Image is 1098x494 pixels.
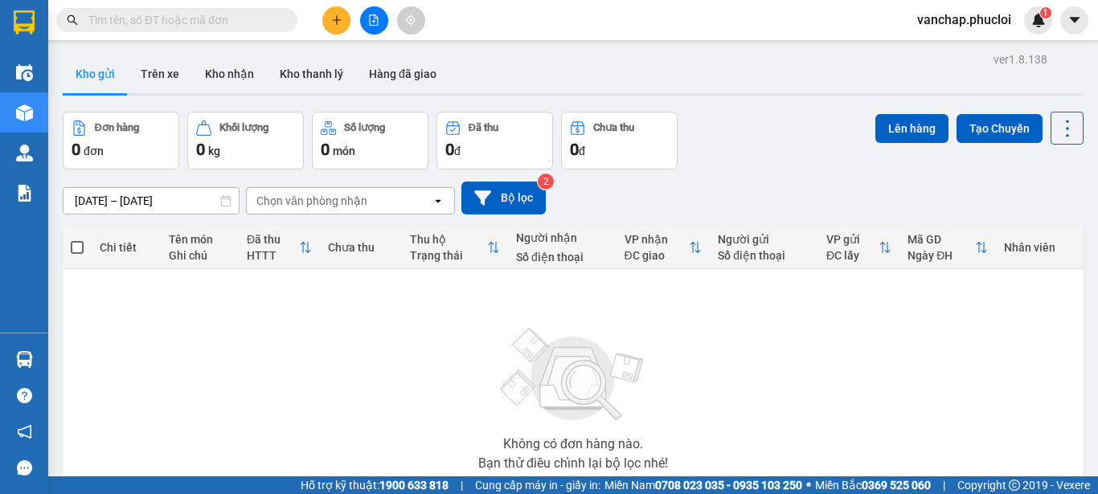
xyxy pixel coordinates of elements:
[1067,13,1082,27] span: caret-down
[321,140,330,159] span: 0
[1060,6,1088,35] button: caret-down
[655,479,802,492] strong: 0708 023 035 - 0935 103 250
[469,122,498,133] div: Đã thu
[333,145,355,157] span: món
[84,145,104,157] span: đơn
[72,140,80,159] span: 0
[432,194,445,207] svg: open
[904,10,1024,30] span: vanchap.phucloi
[718,249,810,262] div: Số điện thoại
[312,112,428,169] button: Số lượng0món
[67,14,78,26] span: search
[625,249,690,262] div: ĐC giao
[63,112,179,169] button: Đơn hàng0đơn
[493,319,653,431] img: svg+xml;base64,PHN2ZyBjbGFzcz0ibGlzdC1wbHVnX19zdmciIHhtbG5zPSJodHRwOi8vd3d3LnczLm9yZy8yMDAwL3N2Zy...
[16,145,33,161] img: warehouse-icon
[192,55,267,93] button: Kho nhận
[169,233,231,246] div: Tên món
[16,185,33,202] img: solution-icon
[196,140,205,159] span: 0
[410,249,487,262] div: Trạng thái
[461,182,546,214] button: Bộ lọc
[994,51,1047,68] div: ver 1.8.138
[356,55,449,93] button: Hàng đã giao
[256,193,367,209] div: Chọn văn phòng nhận
[63,55,128,93] button: Kho gửi
[826,249,879,262] div: ĐC lấy
[538,174,554,190] sup: 2
[17,424,32,439] span: notification
[617,227,711,269] th: Toggle SortBy
[503,438,643,451] div: Không có đơn hàng nào.
[625,233,690,246] div: VP nhận
[405,14,416,26] span: aim
[331,14,342,26] span: plus
[561,112,678,169] button: Chưa thu0đ
[875,114,948,143] button: Lên hàng
[454,145,461,157] span: đ
[1043,7,1048,18] span: 1
[187,112,304,169] button: Khối lượng0kg
[718,233,810,246] div: Người gửi
[907,249,975,262] div: Ngày ĐH
[516,251,608,263] div: Số điện thoại
[593,122,634,133] div: Chưa thu
[862,479,931,492] strong: 0369 525 060
[943,476,945,494] span: |
[100,241,153,254] div: Chi tiết
[16,104,33,121] img: warehouse-icon
[579,145,585,157] span: đ
[88,11,278,29] input: Tìm tên, số ĐT hoặc mã đơn
[16,64,33,81] img: warehouse-icon
[95,122,139,133] div: Đơn hàng
[826,233,879,246] div: VP gửi
[247,249,299,262] div: HTTT
[267,55,356,93] button: Kho thanh lý
[445,140,454,159] span: 0
[1004,241,1075,254] div: Nhân viên
[17,388,32,403] span: question-circle
[360,6,388,35] button: file-add
[17,460,32,476] span: message
[14,10,35,35] img: logo-vxr
[328,241,393,254] div: Chưa thu
[461,476,463,494] span: |
[208,145,220,157] span: kg
[806,482,811,488] span: ⚪️
[815,476,931,494] span: Miền Bắc
[570,140,579,159] span: 0
[1031,13,1046,27] img: icon-new-feature
[301,476,449,494] span: Hỗ trợ kỹ thuật:
[128,55,192,93] button: Trên xe
[16,351,33,368] img: warehouse-icon
[239,227,320,269] th: Toggle SortBy
[344,122,385,133] div: Số lượng
[475,476,600,494] span: Cung cấp máy in - giấy in:
[478,457,668,470] div: Bạn thử điều chỉnh lại bộ lọc nhé!
[516,231,608,244] div: Người nhận
[397,6,425,35] button: aim
[907,233,975,246] div: Mã GD
[322,6,350,35] button: plus
[247,233,299,246] div: Đã thu
[219,122,268,133] div: Khối lượng
[1009,480,1020,491] span: copyright
[604,476,802,494] span: Miền Nam
[957,114,1043,143] button: Tạo Chuyến
[899,227,996,269] th: Toggle SortBy
[368,14,379,26] span: file-add
[436,112,553,169] button: Đã thu0đ
[64,188,239,214] input: Select a date range.
[379,479,449,492] strong: 1900 633 818
[169,249,231,262] div: Ghi chú
[402,227,508,269] th: Toggle SortBy
[410,233,487,246] div: Thu hộ
[818,227,899,269] th: Toggle SortBy
[1040,7,1051,18] sup: 1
